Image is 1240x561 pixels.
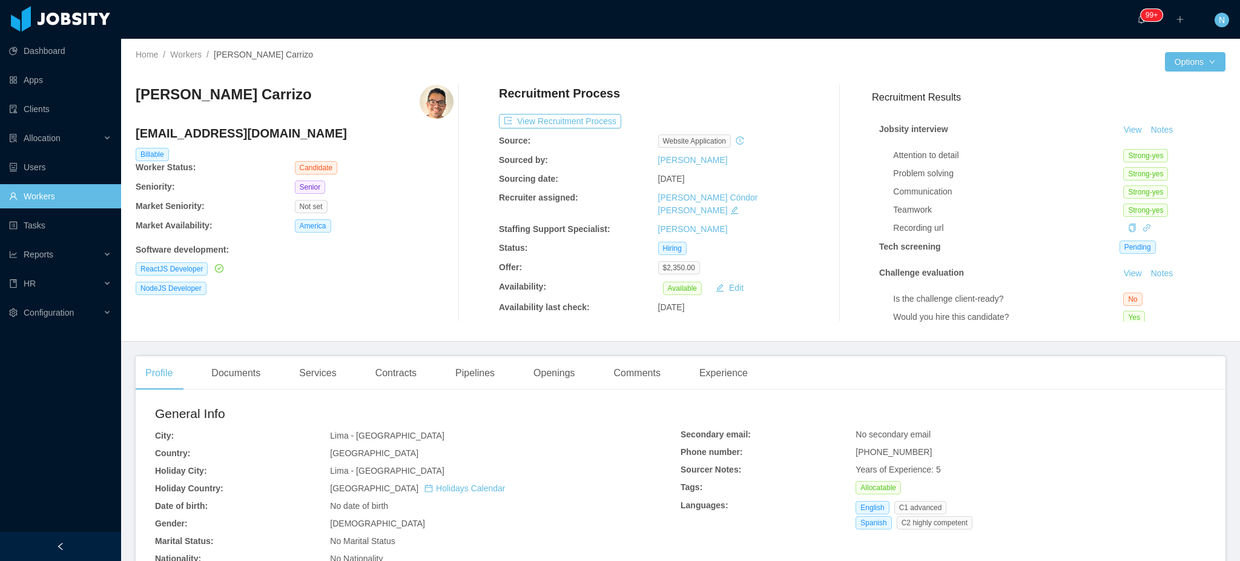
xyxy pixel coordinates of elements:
[1123,311,1145,324] span: Yes
[9,68,111,92] a: icon: appstoreApps
[9,39,111,63] a: icon: pie-chartDashboard
[1146,267,1178,281] button: Notes
[658,224,728,234] a: [PERSON_NAME]
[295,200,328,213] span: Not set
[136,245,229,254] b: Software development :
[295,219,331,233] span: America
[658,302,685,312] span: [DATE]
[9,134,18,142] i: icon: solution
[1137,15,1146,24] i: icon: bell
[289,356,346,390] div: Services
[213,264,223,273] a: icon: check-circle
[879,242,941,251] strong: Tech screening
[499,262,522,272] b: Offer:
[330,536,395,546] span: No Marital Status
[893,149,1123,162] div: Attention to detail
[155,466,207,476] b: Holiday City:
[499,174,558,184] b: Sourcing date:
[136,125,453,142] h4: [EMAIL_ADDRESS][DOMAIN_NAME]
[893,311,1123,324] div: Would you hire this candidate?
[1120,241,1156,254] span: Pending
[499,243,527,253] b: Status:
[1143,223,1151,233] a: icon: link
[856,447,932,457] span: [PHONE_NUMBER]
[9,250,18,259] i: icon: line-chart
[136,162,196,172] b: Worker Status:
[499,136,530,145] b: Source:
[215,264,223,273] i: icon: check-circle
[155,483,223,493] b: Holiday Country:
[1123,185,1168,199] span: Strong-yes
[330,519,425,528] span: [DEMOGRAPHIC_DATA]
[856,501,889,514] span: English
[681,500,728,510] b: Languages:
[24,308,74,317] span: Configuration
[893,185,1123,198] div: Communication
[524,356,585,390] div: Openings
[9,279,18,288] i: icon: book
[893,204,1123,216] div: Teamwork
[295,161,338,174] span: Candidate
[1120,268,1146,278] a: View
[897,516,972,529] span: C2 highly competent
[136,148,169,161] span: Billable
[681,430,751,439] b: Secondary email:
[136,85,312,104] h3: [PERSON_NAME] Carrizo
[658,174,685,184] span: [DATE]
[1123,293,1142,306] span: No
[24,279,36,288] span: HR
[136,182,175,191] b: Seniority:
[155,448,190,458] b: Country:
[499,282,546,291] b: Availability:
[604,356,670,390] div: Comments
[24,133,61,143] span: Allocation
[499,224,610,234] b: Staffing Support Specialist:
[879,124,948,134] strong: Jobsity interview
[856,465,940,474] span: Years of Experience: 5
[1176,15,1184,24] i: icon: plus
[658,261,700,274] span: $2,350.00
[1219,13,1225,27] span: N
[1120,125,1146,134] a: View
[893,293,1123,305] div: Is the challenge client-ready?
[658,242,687,255] span: Hiring
[9,308,18,317] i: icon: setting
[879,268,964,277] strong: Challenge evaluation
[690,356,757,390] div: Experience
[170,50,202,59] a: Workers
[1165,52,1225,71] button: Optionsicon: down
[499,155,548,165] b: Sourced by:
[1143,224,1151,232] i: icon: link
[424,483,505,493] a: icon: calendarHolidays Calendar
[202,356,270,390] div: Documents
[499,116,621,126] a: icon: exportView Recruitment Process
[330,431,444,440] span: Lima - [GEOGRAPHIC_DATA]
[711,280,748,295] button: icon: editEdit
[163,50,165,59] span: /
[9,155,111,179] a: icon: robotUsers
[681,465,741,474] b: Sourcer Notes:
[893,222,1123,234] div: Recording url
[136,282,206,295] span: NodeJS Developer
[24,250,53,259] span: Reports
[658,134,731,148] span: website application
[9,213,111,237] a: icon: profileTasks
[856,430,931,439] span: No secondary email
[155,501,208,511] b: Date of birth:
[9,184,111,208] a: icon: userWorkers
[499,302,590,312] b: Availability last check:
[330,466,444,476] span: Lima - [GEOGRAPHIC_DATA]
[214,50,313,59] span: [PERSON_NAME] Carrizo
[155,431,174,440] b: City:
[1141,9,1162,21] sup: 1682
[1146,123,1178,138] button: Notes
[658,155,728,165] a: [PERSON_NAME]
[155,404,681,423] h2: General Info
[1123,167,1168,181] span: Strong-yes
[136,201,205,211] b: Market Seniority:
[295,181,326,194] span: Senior
[330,448,418,458] span: [GEOGRAPHIC_DATA]
[872,90,1225,105] h3: Recruitment Results
[446,356,504,390] div: Pipelines
[893,167,1123,180] div: Problem solving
